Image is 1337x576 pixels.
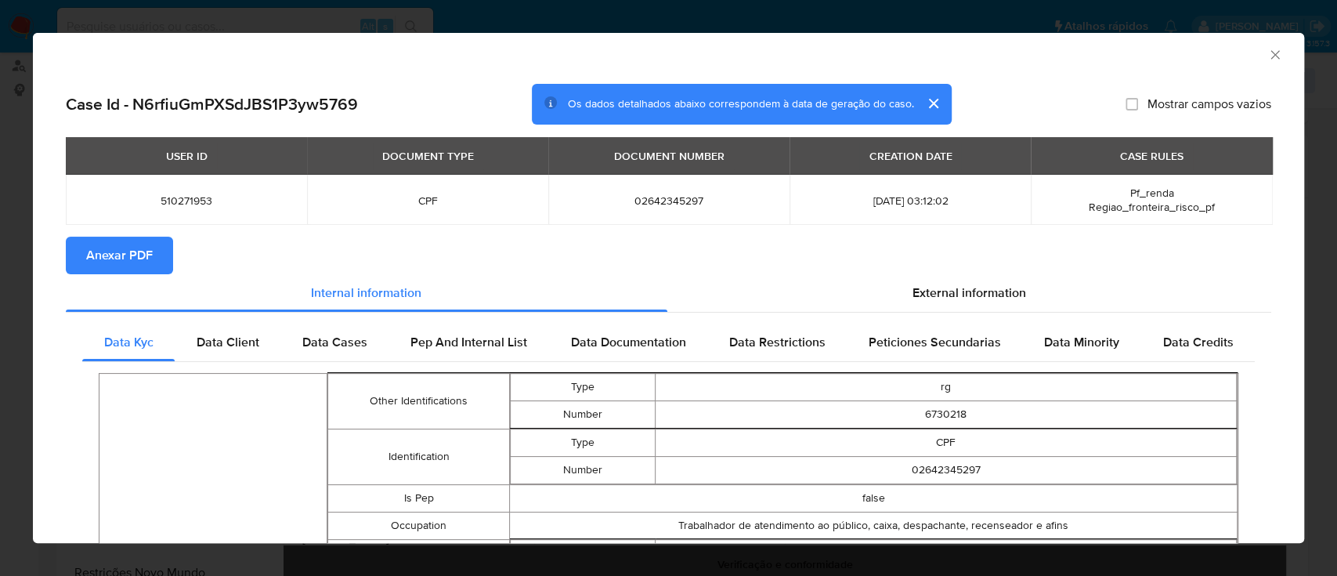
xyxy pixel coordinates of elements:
[197,333,259,351] span: Data Client
[729,333,826,351] span: Data Restrictions
[808,194,1012,208] span: [DATE] 03:12:02
[656,374,1237,401] td: rg
[1129,185,1173,201] span: Pf_renda
[327,374,509,429] td: Other Identifications
[86,238,153,273] span: Anexar PDF
[510,485,1238,513] td: false
[859,143,961,169] div: CREATION DATE
[327,429,509,485] td: Identification
[511,429,656,457] td: Type
[410,333,527,351] span: Pep And Internal List
[656,457,1237,484] td: 02642345297
[914,85,952,122] button: cerrar
[85,194,288,208] span: 510271953
[567,194,771,208] span: 02642345297
[511,457,656,484] td: Number
[373,143,483,169] div: DOCUMENT TYPE
[302,333,367,351] span: Data Cases
[511,401,656,429] td: Number
[157,143,217,169] div: USER ID
[66,237,173,274] button: Anexar PDF
[82,324,1255,361] div: Detailed internal info
[1267,47,1281,61] button: Fechar a janela
[326,194,529,208] span: CPF
[311,284,421,302] span: Internal information
[1111,143,1193,169] div: CASE RULES
[511,374,656,401] td: Type
[570,333,685,351] span: Data Documentation
[568,96,914,112] span: Os dados detalhados abaixo correspondem à data de geração do caso.
[656,540,1237,567] td: nova maraba [STREET_ADDRESS]
[66,94,358,114] h2: Case Id - N6rfiuGmPXSdJBS1P3yw5769
[605,143,734,169] div: DOCUMENT NUMBER
[1126,98,1138,110] input: Mostrar campos vazios
[327,513,509,540] td: Occupation
[510,513,1238,540] td: Trabalhador de atendimento ao público, caixa, despachante, recenseador e afins
[869,333,1001,351] span: Peticiones Secundarias
[66,274,1271,312] div: Detailed info
[656,429,1237,457] td: CPF
[1162,333,1233,351] span: Data Credits
[33,33,1304,543] div: closure-recommendation-modal
[656,401,1237,429] td: 6730218
[511,540,656,567] td: Full Address
[1044,333,1119,351] span: Data Minority
[1147,96,1271,112] span: Mostrar campos vazios
[327,485,509,513] td: Is Pep
[104,333,154,351] span: Data Kyc
[1089,199,1215,215] span: Regiao_fronteira_risco_pf
[912,284,1026,302] span: External information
